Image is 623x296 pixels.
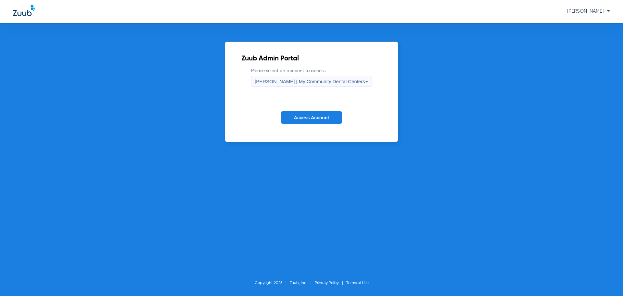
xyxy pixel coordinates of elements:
[346,281,369,285] a: Terms of Use
[255,280,290,286] li: Copyright 2025
[294,115,329,120] span: Access Account
[281,111,342,124] button: Access Account
[591,265,623,296] iframe: Chat Widget
[13,5,35,16] img: Zuub Logo
[567,9,610,14] span: [PERSON_NAME]
[241,56,382,62] h2: Zuub Admin Portal
[315,281,339,285] a: Privacy Policy
[255,79,365,84] span: [PERSON_NAME] | My Community Dental Centers
[290,280,315,286] li: Zuub, Inc.
[251,68,372,87] label: Please select an account to access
